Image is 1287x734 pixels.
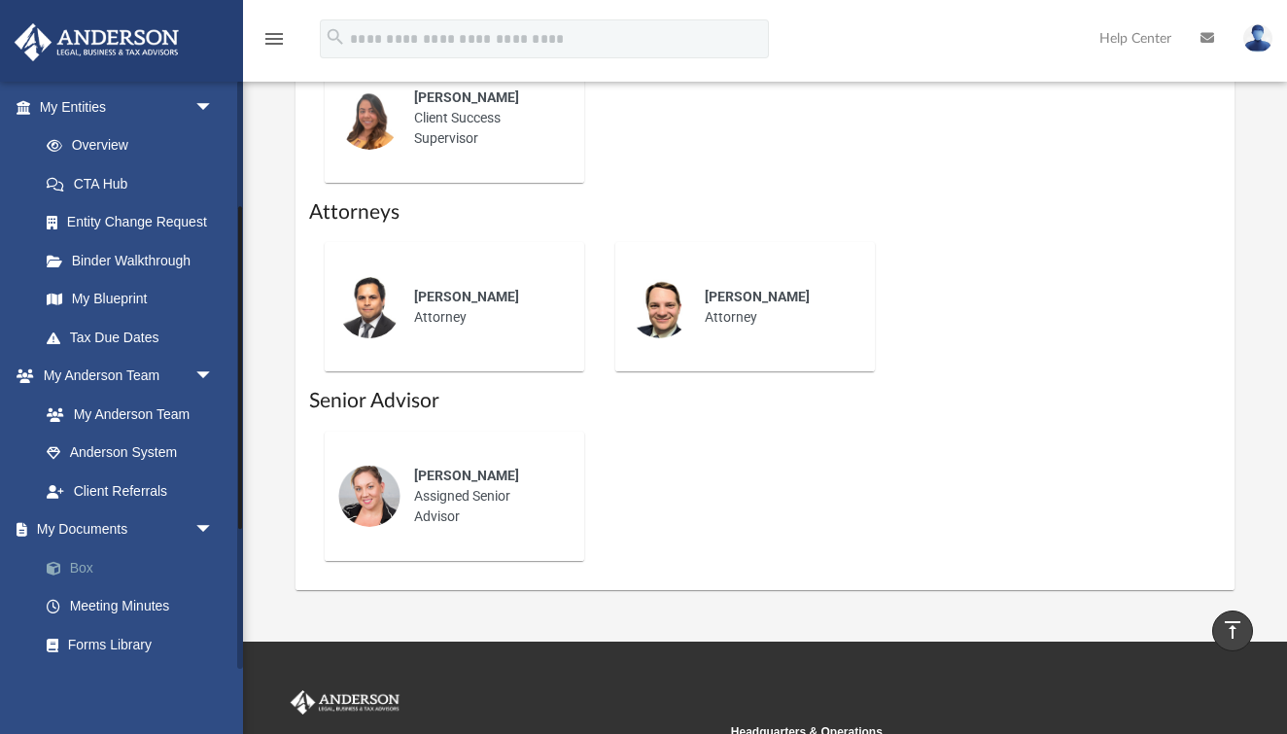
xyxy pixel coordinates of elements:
span: [PERSON_NAME] [414,89,519,105]
span: [PERSON_NAME] [414,289,519,304]
a: Entity Change Request [27,203,243,242]
span: arrow_drop_down [194,87,233,127]
img: Anderson Advisors Platinum Portal [9,23,185,61]
i: search [325,26,346,48]
img: thumbnail [338,87,400,150]
a: My Documentsarrow_drop_down [14,510,243,549]
a: menu [262,37,286,51]
h1: Senior Advisor [309,387,1222,415]
a: Client Referrals [27,472,233,510]
span: [PERSON_NAME] [705,289,810,304]
div: Attorney [691,273,861,341]
a: My Anderson Teamarrow_drop_down [14,357,233,396]
a: Box [27,548,243,587]
img: Anderson Advisors Platinum Portal [287,690,403,716]
a: vertical_align_top [1212,611,1253,651]
i: vertical_align_top [1221,618,1244,642]
a: CTA Hub [27,164,243,203]
div: Attorney [400,273,571,341]
img: User Pic [1243,24,1272,52]
img: thumbnail [338,276,400,338]
span: arrow_drop_down [194,510,233,550]
a: Overview [27,126,243,165]
a: Anderson System [27,434,233,472]
a: Tax Due Dates [27,318,243,357]
a: Notarize [27,664,243,703]
a: Forms Library [27,625,233,664]
a: Meeting Minutes [27,587,243,626]
h1: Attorneys [309,198,1222,227]
span: arrow_drop_down [194,357,233,397]
span: [PERSON_NAME] [414,468,519,483]
i: menu [262,27,286,51]
a: My Anderson Team [27,395,224,434]
a: My Entitiesarrow_drop_down [14,87,243,126]
a: My Blueprint [27,280,233,319]
a: Binder Walkthrough [27,241,243,280]
div: Assigned Senior Advisor [400,452,571,541]
img: thumbnail [338,465,400,527]
img: thumbnail [629,276,691,338]
div: Client Success Supervisor [400,74,571,162]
